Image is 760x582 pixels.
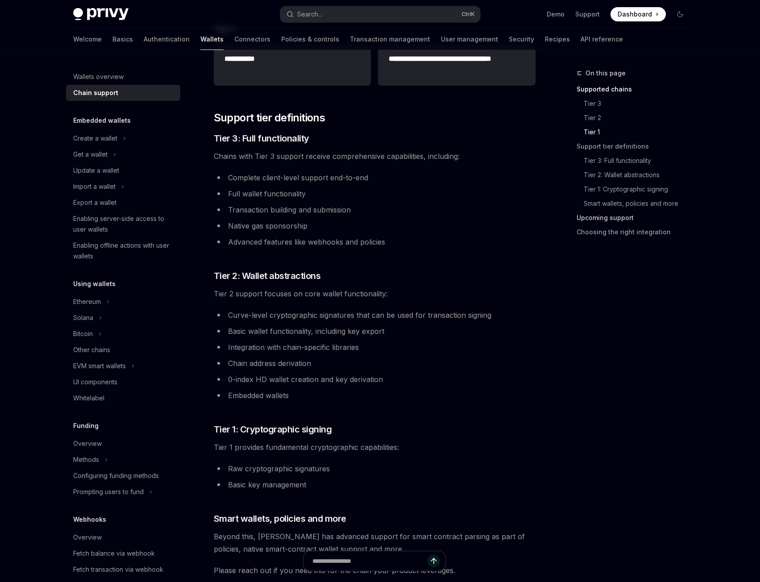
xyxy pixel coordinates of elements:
[577,139,694,154] a: Support tier definitions
[545,29,570,50] a: Recipes
[73,514,106,525] h5: Webhooks
[66,162,180,179] a: Update a wallet
[73,393,104,403] div: Whitelabel
[577,125,694,139] a: Tier 1
[214,325,536,337] li: Basic wallet functionality, including key export
[73,548,155,559] div: Fetch balance via webhook
[112,29,133,50] a: Basics
[312,551,428,571] input: Ask a question...
[441,29,498,50] a: User management
[66,85,180,101] a: Chain support
[66,237,180,264] a: Enabling offline actions with user wallets
[73,181,116,192] div: Import a wallet
[73,29,102,50] a: Welcome
[73,8,129,21] img: dark logo
[66,390,180,406] a: Whitelabel
[214,220,536,232] li: Native gas sponsorship
[73,197,116,208] div: Export a wallet
[73,564,163,575] div: Fetch transaction via webhook
[73,71,124,82] div: Wallets overview
[234,29,270,50] a: Connectors
[66,358,180,374] button: Toggle EVM smart wallets section
[73,486,144,497] div: Prompting users to fund
[577,225,694,239] a: Choosing the right integration
[610,7,666,21] a: Dashboard
[618,10,652,19] span: Dashboard
[66,310,180,326] button: Toggle Solana section
[214,512,346,525] span: Smart wallets, policies and more
[214,132,309,145] span: Tier 3: Full functionality
[66,69,180,85] a: Wallets overview
[73,377,117,387] div: UI components
[214,309,536,321] li: Curve-level cryptographic signatures that can be used for transaction signing
[73,345,110,355] div: Other chains
[73,115,131,126] h5: Embedded wallets
[73,213,175,235] div: Enabling server-side access to user wallets
[297,9,322,20] div: Search...
[214,341,536,353] li: Integration with chain-specific libraries
[73,279,116,289] h5: Using wallets
[428,555,440,567] button: Send message
[73,296,101,307] div: Ethereum
[73,361,126,371] div: EVM smart wallets
[214,204,536,216] li: Transaction building and submission
[214,530,536,555] span: Beyond this, [PERSON_NAME] has advanced support for smart contract parsing as part of policies, n...
[66,179,180,195] button: Toggle Import a wallet section
[66,130,180,146] button: Toggle Create a wallet section
[575,10,600,19] a: Support
[73,165,119,176] div: Update a wallet
[73,149,108,160] div: Get a wallet
[214,462,536,475] li: Raw cryptographic signatures
[581,29,623,50] a: API reference
[577,96,694,111] a: Tier 3
[66,146,180,162] button: Toggle Get a wallet section
[577,82,694,96] a: Supported chains
[577,111,694,125] a: Tier 2
[66,294,180,310] button: Toggle Ethereum section
[66,436,180,452] a: Overview
[73,240,175,262] div: Enabling offline actions with user wallets
[73,312,93,323] div: Solana
[577,196,694,211] a: Smart wallets, policies and more
[73,532,102,543] div: Overview
[509,29,534,50] a: Security
[577,168,694,182] a: Tier 2: Wallet abstractions
[214,236,536,248] li: Advanced features like webhooks and policies
[461,11,475,18] span: Ctrl K
[577,182,694,196] a: Tier 1: Cryptographic signing
[73,420,99,431] h5: Funding
[214,423,332,436] span: Tier 1: Cryptographic signing
[214,478,536,491] li: Basic key management
[577,211,694,225] a: Upcoming support
[66,561,180,578] a: Fetch transaction via webhook
[200,29,224,50] a: Wallets
[214,111,325,125] span: Support tier definitions
[66,326,180,342] button: Toggle Bitcoin section
[547,10,565,19] a: Demo
[66,374,180,390] a: UI components
[66,545,180,561] a: Fetch balance via webhook
[66,211,180,237] a: Enabling server-side access to user wallets
[66,195,180,211] a: Export a wallet
[66,452,180,468] button: Toggle Methods section
[73,133,117,144] div: Create a wallet
[66,468,180,484] a: Configuring funding methods
[214,357,536,370] li: Chain address derivation
[214,287,536,300] span: Tier 2 support focuses on core wallet functionality:
[281,29,339,50] a: Policies & controls
[73,470,159,481] div: Configuring funding methods
[214,373,536,386] li: 0-index HD wallet creation and key derivation
[586,68,626,79] span: On this page
[214,150,536,162] span: Chains with Tier 3 support receive comprehensive capabilities, including:
[214,389,536,402] li: Embedded wallets
[214,270,321,282] span: Tier 2: Wallet abstractions
[73,438,102,449] div: Overview
[214,187,536,200] li: Full wallet functionality
[280,6,480,22] button: Open search
[577,154,694,168] a: Tier 3: Full functionality
[66,529,180,545] a: Overview
[214,441,536,453] span: Tier 1 provides fundamental cryptographic capabilities:
[73,454,99,465] div: Methods
[73,87,118,98] div: Chain support
[73,328,93,339] div: Bitcoin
